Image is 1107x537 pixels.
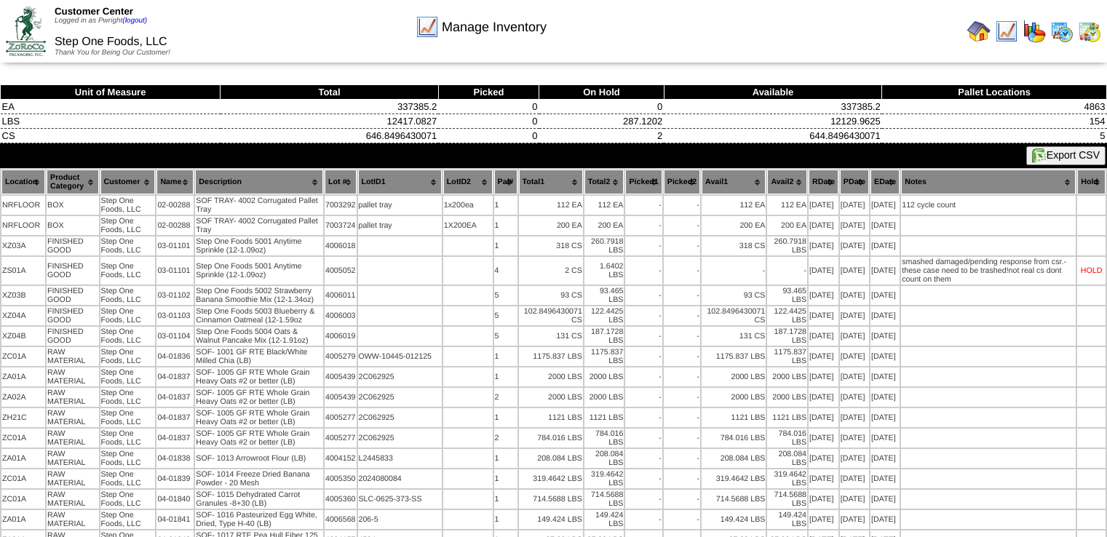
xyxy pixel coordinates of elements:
[100,286,156,305] td: Step One Foods, LLC
[767,216,807,235] td: 200 EA
[584,236,624,255] td: 260.7918 LBS
[767,347,807,366] td: 1175.837 LBS
[519,216,583,235] td: 200 EA
[519,196,583,215] td: 112 EA
[702,367,766,386] td: 2000 LBS
[438,129,539,143] td: 0
[870,286,900,305] td: [DATE]
[809,367,838,386] td: [DATE]
[584,408,624,427] td: 1121 LBS
[156,257,194,285] td: 03-01101
[221,129,439,143] td: 646.8496430071
[625,170,662,194] th: Picked1
[494,347,517,366] td: 1
[325,257,357,285] td: 4005052
[1081,266,1103,275] div: HOLD
[767,306,807,325] td: 122.4425 LBS
[358,216,442,235] td: pallet tray
[584,429,624,447] td: 784.016 LBS
[325,236,357,255] td: 4006018
[840,327,869,346] td: [DATE]
[539,85,664,100] th: On Hold
[809,388,838,407] td: [DATE]
[840,449,869,468] td: [DATE]
[809,469,838,488] td: [DATE]
[156,327,194,346] td: 03-01104
[195,286,323,305] td: Step One Foods 5002 Strawberry Banana Smoothie Mix (12-1.34oz)
[901,196,1076,215] td: 112 cycle count
[840,257,869,285] td: [DATE]
[221,100,439,114] td: 337385.2
[325,408,357,427] td: 4005277
[809,286,838,305] td: [DATE]
[1050,20,1074,43] img: calendarprod.gif
[494,469,517,488] td: 1
[443,170,493,194] th: LotID2
[325,306,357,325] td: 4006003
[702,388,766,407] td: 2000 LBS
[584,347,624,366] td: 1175.837 LBS
[494,286,517,305] td: 5
[100,216,156,235] td: Step One Foods, LLC
[664,170,700,194] th: Picked2
[100,449,156,468] td: Step One Foods, LLC
[519,429,583,447] td: 784.016 LBS
[840,216,869,235] td: [DATE]
[767,469,807,488] td: 319.4642 LBS
[767,236,807,255] td: 260.7918 LBS
[1078,20,1101,43] img: calendarinout.gif
[664,388,700,407] td: -
[840,469,869,488] td: [DATE]
[664,196,700,215] td: -
[702,257,766,285] td: -
[47,367,99,386] td: RAW MATERIAL
[584,469,624,488] td: 319.4642 LBS
[870,449,900,468] td: [DATE]
[358,170,442,194] th: LotID1
[809,347,838,366] td: [DATE]
[1,367,45,386] td: ZA01A
[767,170,807,194] th: Avail2
[156,388,194,407] td: 04-01837
[1,327,45,346] td: XZ04B
[221,85,439,100] th: Total
[195,257,323,285] td: Step One Foods 5001 Anytime Sprinkle (12-1.09oz)
[584,216,624,235] td: 200 EA
[195,216,323,235] td: SOF TRAY- 4002 Corrugated Pallet Tray
[122,17,147,25] a: (logout)
[519,388,583,407] td: 2000 LBS
[494,408,517,427] td: 1
[100,347,156,366] td: Step One Foods, LLC
[325,327,357,346] td: 4006019
[767,286,807,305] td: 93.465 LBS
[358,347,442,366] td: OWW-10445-012125
[195,196,323,215] td: SOF TRAY- 4002 Corrugated Pallet Tray
[870,216,900,235] td: [DATE]
[809,196,838,215] td: [DATE]
[767,408,807,427] td: 1121 LBS
[1,170,45,194] th: Location
[584,327,624,346] td: 187.1728 LBS
[100,429,156,447] td: Step One Foods, LLC
[494,449,517,468] td: 1
[664,85,882,100] th: Available
[100,469,156,488] td: Step One Foods, LLC
[1,388,45,407] td: ZA02A
[358,408,442,427] td: 2C062925
[195,327,323,346] td: Step One Foods 5004 Oats & Walnut Pancake Mix (12-1.91oz)
[584,306,624,325] td: 122.4425 LBS
[702,327,766,346] td: 131 CS
[325,347,357,366] td: 4005279
[840,236,869,255] td: [DATE]
[195,347,323,366] td: SOF- 1001 GF RTE Black/White Milled Chia (LB)
[840,196,869,215] td: [DATE]
[767,257,807,285] td: -
[519,170,583,194] th: Total1
[494,306,517,325] td: 5
[625,216,662,235] td: -
[870,388,900,407] td: [DATE]
[156,170,194,194] th: Name
[156,347,194,366] td: 04-01836
[494,170,517,194] th: Pal#
[325,449,357,468] td: 4004152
